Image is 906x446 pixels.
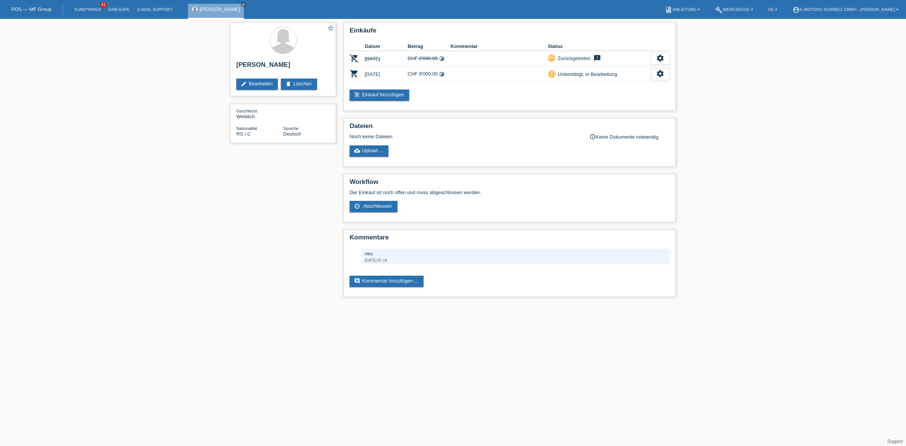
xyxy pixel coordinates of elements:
a: POS — MF Group [11,6,51,12]
div: Unbestätigt, in Bearbeitung [556,70,617,78]
i: add_shopping_cart [354,92,360,98]
i: account_circle [792,6,800,14]
i: priority_high [549,71,555,76]
a: [PERSON_NAME] [200,6,240,12]
i: POSP00026668 [350,54,359,63]
span: 41 [100,2,107,8]
div: [DATE] 07:18 [365,258,666,262]
h2: Einkäufe [350,27,670,38]
a: star_border [327,25,334,32]
th: Kommentar [450,42,548,51]
span: Nationalität [236,126,257,131]
i: cloud_upload [354,148,360,154]
i: settings [656,69,664,78]
th: Betrag [408,42,451,51]
h2: Workflow [350,178,670,190]
a: E-Mail Support [134,7,177,12]
h2: Dateien [350,122,670,134]
a: commentKommentar hinzufügen ... [350,276,424,287]
a: add_shopping_cartEinkauf hinzufügen [350,90,409,101]
td: CHF 9'000.00 [408,66,451,82]
i: 48 Raten [439,71,445,77]
div: Keine Dokumente notwendig [590,134,670,140]
span: Abschliessen [363,203,392,209]
span: Sprache [283,126,299,131]
a: DE ▾ [764,7,781,12]
p: Der Einkauf ist noch offen und muss abgeschlossen werden. [350,190,670,195]
i: settings [656,54,664,62]
i: star_border [327,25,334,31]
span: Geschlecht [236,109,257,113]
div: Zurückgetreten [555,54,590,62]
th: Status [548,42,651,51]
a: Einkäufe [105,7,133,12]
i: feedback [593,54,602,62]
a: editBearbeiten [236,79,278,90]
a: bookAnleitung ▾ [661,7,704,12]
a: Kund*innen [71,7,105,12]
a: deleteLöschen [281,79,317,90]
i: close [242,3,245,6]
div: Weiblich [236,108,283,119]
a: check_circle_outline Abschliessen [350,201,398,212]
h2: Kommentare [350,234,670,245]
i: 12 Raten [439,56,445,62]
i: build [715,6,723,14]
h2: [PERSON_NAME] [236,61,330,73]
td: [DATE] [365,51,408,66]
td: [DATE] [365,66,408,82]
i: book [665,6,672,14]
span: Deutsch [283,131,301,137]
i: delete [285,81,291,87]
div: neu [365,251,666,256]
i: edit [241,81,247,87]
th: Datum [365,42,408,51]
i: check_circle_outline [354,203,360,209]
div: Noch keine Dateien [350,134,580,139]
a: Support [887,439,903,444]
i: comment [354,278,360,284]
a: cloud_uploadUpload ... [350,145,388,157]
a: close [241,2,246,7]
a: account_circleE-Motors Schweiz GmbH - [PERSON_NAME] ▾ [789,7,902,12]
td: CHF 2'890.00 [408,51,451,66]
i: undo [549,55,554,60]
span: Serbien / C / 21.08.1989 [236,131,251,137]
i: POSP00026673 [350,69,359,78]
a: buildWerkzeuge ▾ [711,7,757,12]
i: info_outline [590,134,596,140]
